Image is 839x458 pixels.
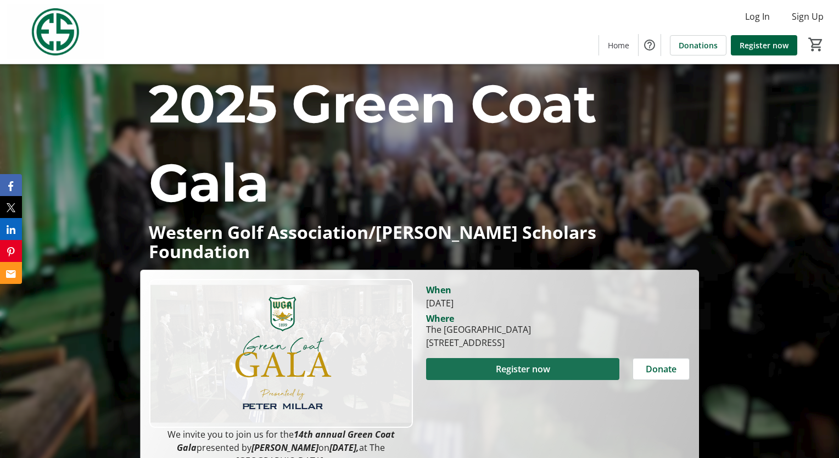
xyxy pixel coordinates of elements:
div: Where [426,314,454,323]
div: When [426,283,451,297]
span: Log In [745,10,770,23]
button: Donate [633,358,690,380]
button: Cart [806,35,826,54]
a: Donations [670,35,726,55]
p: Western Golf Association/[PERSON_NAME] Scholars Foundation [149,222,691,261]
div: [STREET_ADDRESS] [426,336,531,349]
img: Campaign CTA Media Photo [149,279,413,427]
div: The [GEOGRAPHIC_DATA] [426,323,531,336]
button: Register now [426,358,619,380]
span: Donations [679,40,718,51]
em: 14th annual Green Coat Gala [177,428,395,454]
a: Home [599,35,638,55]
span: Register now [740,40,788,51]
img: Evans Scholars Foundation's Logo [7,4,104,59]
span: Sign Up [792,10,824,23]
div: [DATE] [426,297,690,310]
span: 2025 Green Coat Gala [149,71,597,215]
button: Sign Up [783,8,832,25]
span: Home [608,40,629,51]
span: Donate [646,362,676,376]
em: [PERSON_NAME] [251,442,318,454]
button: Log In [736,8,779,25]
button: Help [639,34,661,56]
em: [DATE], [329,442,359,454]
span: Register now [496,362,550,376]
a: Register now [731,35,797,55]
